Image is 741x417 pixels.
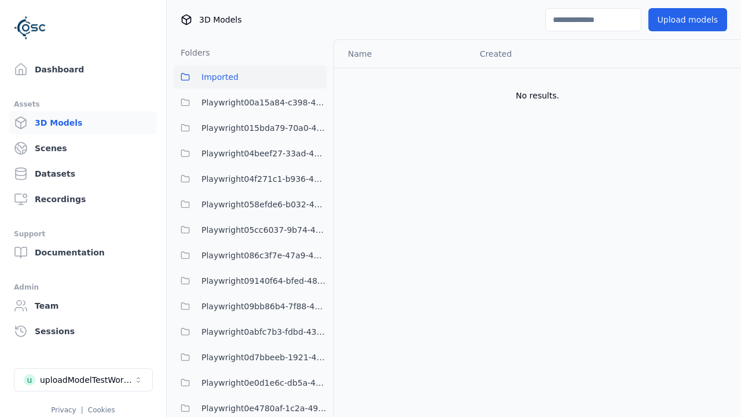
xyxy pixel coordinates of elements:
[648,8,727,31] button: Upload models
[174,91,327,114] button: Playwright00a15a84-c398-4ef4-9da8-38c036397b1e
[14,12,46,44] img: Logo
[201,121,327,135] span: Playwright015bda79-70a0-409c-99cb-1511bab16c94
[174,65,327,89] button: Imported
[9,111,157,134] a: 3D Models
[9,294,157,317] a: Team
[174,244,327,267] button: Playwright086c3f7e-47a9-4b40-930e-6daa73f464cc
[201,96,327,109] span: Playwright00a15a84-c398-4ef4-9da8-38c036397b1e
[199,14,241,25] span: 3D Models
[174,142,327,165] button: Playwright04beef27-33ad-4b39-a7ba-e3ff045e7193
[201,197,327,211] span: Playwright058efde6-b032-4363-91b7-49175d678812
[201,274,327,288] span: Playwright09140f64-bfed-4894-9ae1-f5b1e6c36039
[174,346,327,369] button: Playwright0d7bbeeb-1921-41c6-b931-af810e4ce19a
[81,406,83,414] span: |
[174,320,327,343] button: Playwright0abfc7b3-fdbd-438a-9097-bdc709c88d01
[51,406,76,414] a: Privacy
[24,374,35,386] div: u
[174,295,327,318] button: Playwright09bb86b4-7f88-4a8f-8ea8-a4c9412c995e
[201,401,327,415] span: Playwright0e4780af-1c2a-492e-901c-6880da17528a
[174,218,327,242] button: Playwright05cc6037-9b74-4704-86c6-3ffabbdece83
[174,116,327,140] button: Playwright015bda79-70a0-409c-99cb-1511bab16c94
[9,320,157,343] a: Sessions
[14,368,153,392] button: Select a workspace
[14,227,152,241] div: Support
[174,269,327,292] button: Playwright09140f64-bfed-4894-9ae1-f5b1e6c36039
[9,162,157,185] a: Datasets
[334,68,741,123] td: No results.
[9,58,157,81] a: Dashboard
[174,193,327,216] button: Playwright058efde6-b032-4363-91b7-49175d678812
[334,40,471,68] th: Name
[201,325,327,339] span: Playwright0abfc7b3-fdbd-438a-9097-bdc709c88d01
[9,137,157,160] a: Scenes
[201,147,327,160] span: Playwright04beef27-33ad-4b39-a7ba-e3ff045e7193
[471,40,610,68] th: Created
[174,167,327,191] button: Playwright04f271c1-b936-458c-b5f6-36ca6337f11a
[201,350,327,364] span: Playwright0d7bbeeb-1921-41c6-b931-af810e4ce19a
[201,248,327,262] span: Playwright086c3f7e-47a9-4b40-930e-6daa73f464cc
[14,97,152,111] div: Assets
[201,376,327,390] span: Playwright0e0d1e6c-db5a-4244-b424-632341d2c1b4
[88,406,115,414] a: Cookies
[174,371,327,394] button: Playwright0e0d1e6c-db5a-4244-b424-632341d2c1b4
[174,47,210,58] h3: Folders
[201,70,239,84] span: Imported
[201,172,327,186] span: Playwright04f271c1-b936-458c-b5f6-36ca6337f11a
[14,280,152,294] div: Admin
[40,374,134,386] div: uploadModelTestWorkspace
[201,299,327,313] span: Playwright09bb86b4-7f88-4a8f-8ea8-a4c9412c995e
[9,241,157,264] a: Documentation
[9,188,157,211] a: Recordings
[201,223,327,237] span: Playwright05cc6037-9b74-4704-86c6-3ffabbdece83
